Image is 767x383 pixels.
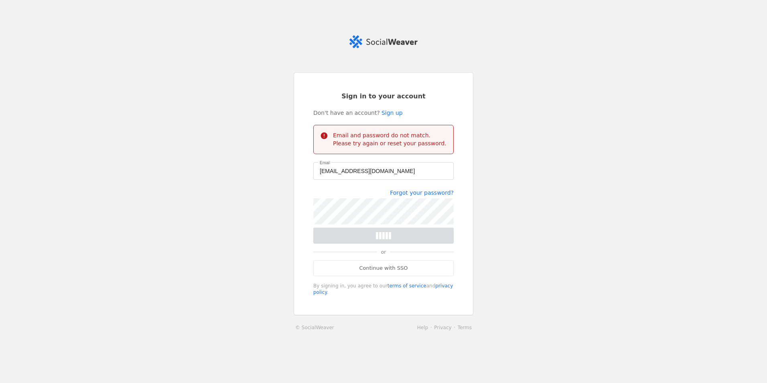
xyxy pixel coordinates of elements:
[390,189,454,196] a: Forgot your password?
[320,159,330,166] mat-label: Email
[313,283,454,295] div: By signing in, you agree to our and .
[381,109,403,117] a: Sign up
[313,283,453,295] a: privacy policy
[377,244,390,260] span: or
[428,324,434,332] li: ·
[295,324,334,332] a: © SocialWeaver
[341,92,426,101] span: Sign in to your account
[417,325,428,330] a: Help
[434,325,451,330] a: Privacy
[313,260,454,276] a: Continue with SSO
[313,109,380,117] span: Don't have an account?
[333,131,447,147] div: Email and password do not match. Please try again or reset your password.
[458,325,472,330] a: Terms
[388,283,426,289] a: terms of service
[320,166,447,176] input: Email
[452,324,458,332] li: ·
